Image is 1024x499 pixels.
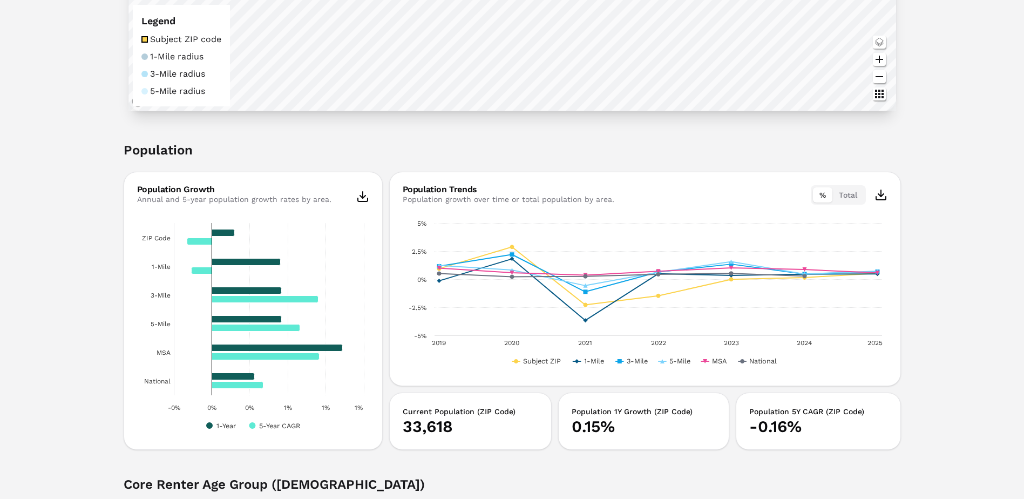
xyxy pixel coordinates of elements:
[873,36,886,49] button: Change style map button
[212,316,281,323] path: 5-Mile, 0.0046. 1-Year.
[712,357,727,365] text: MSA
[749,357,777,365] text: National
[729,260,733,264] path: 2023, 0.0156. 5-Mile.
[873,87,886,100] button: Other options map button
[403,406,539,417] h3: Current Population (ZIP Code)
[583,284,587,288] path: 2021, -0.0057. 5-Mile.
[403,194,614,205] div: Population growth over time or total population by area.
[137,218,369,434] div: Chart. Highcharts interactive chart.
[504,339,519,347] text: 2020
[141,50,221,63] li: 1-Mile radius
[650,339,666,347] text: 2022
[417,276,426,284] text: 0%
[132,95,179,107] a: Mapbox logo
[245,404,254,412] text: 0%
[723,339,738,347] text: 2023
[584,357,603,365] text: 1-Mile
[583,289,587,294] path: 2021, -0.0112. 3-Mile.
[151,320,171,328] text: 5-Mile
[802,267,806,272] path: 2024, 0.0086. MSA.
[626,357,647,365] text: 3-Mile
[873,70,886,83] button: Zoom out map button
[583,302,587,307] path: 2021, -0.0228. Subject ZIP.
[412,248,426,255] text: 2.5%
[212,325,300,332] path: 5-Mile, 0.005789. 5-Year CAGR.
[832,187,864,203] button: Total
[409,304,426,312] text: -2.5%
[729,266,733,270] path: 2023, 0.0101. MSA.
[144,377,171,385] text: National
[212,373,254,380] path: National, 0.0028. 1-Year.
[813,187,832,203] button: %
[417,220,426,227] text: 5%
[867,339,882,347] text: 2025
[583,274,587,279] path: 2021, 0.0025. National.
[191,267,212,274] path: 1-Mile, -0.001346. 5-Year CAGR.
[212,345,342,352] path: MSA, 0.0086. 1-Year.
[322,404,330,412] text: 1%
[141,14,221,29] h3: Legend
[167,404,180,412] text: -0%
[403,218,887,369] div: Chart. Highcharts interactive chart.
[510,271,514,275] path: 2020, 0.0058. MSA.
[142,234,171,242] text: ZIP Code
[187,238,319,389] g: 5-Year CAGR, bar series 2 of 2 with 6 bars.
[875,271,879,275] path: 2025, 0.0056. MSA.
[212,353,319,360] path: MSA, 0.007059. 5-Year CAGR.
[873,53,886,66] button: Zoom in map button
[797,339,812,347] text: 2024
[259,422,301,430] text: 5-Year CAGR
[152,263,171,271] text: 1-Mile
[656,272,660,277] path: 2022, 0.0043. National.
[212,230,234,237] path: ZIP Code, 0.0015. 1-Year.
[523,357,561,365] text: Subject ZIP
[749,406,887,417] h3: Population 5Y CAGR (ZIP Code)
[403,185,614,194] div: Population Trends
[749,417,887,436] p: -0.16%
[137,218,369,434] svg: Interactive chart
[510,274,514,279] path: 2020, 0.0022. National.
[403,417,539,436] p: 33,618
[437,279,441,283] path: 2019, -0.0015. 1-Mile.
[207,404,216,412] text: 0%
[510,252,514,257] path: 2020, 0.022. 3-Mile.
[729,271,733,275] path: 2023, 0.0052. National.
[141,33,221,46] li: Subject ZIP code
[802,274,806,278] path: 2024, 0.0028. National.
[583,318,587,322] path: 2021, -0.0367. 1-Mile.
[212,259,280,266] path: 1-Mile, 0.0045. 1-Year.
[403,218,887,369] svg: Interactive chart
[141,85,221,98] li: 5-Mile radius
[187,238,212,245] path: ZIP Code, -0.001637. 5-Year CAGR.
[141,68,221,80] li: 3-Mile radius
[510,245,514,249] path: 2020, 0.0287. Subject ZIP.
[137,194,331,205] div: Annual and 5-year population growth rates by area.
[572,417,716,436] p: 0.15%
[212,287,281,294] path: 3-Mile, 0.0046. 1-Year.
[432,339,446,347] text: 2019
[157,349,171,356] text: MSA
[151,292,171,299] text: 3-Mile
[437,271,441,275] path: 2019, 0.0051. National.
[212,382,263,389] path: National, 0.003393. 5-Year CAGR.
[212,296,318,303] path: 3-Mile, 0.006988. 5-Year CAGR.
[137,185,331,194] div: Population Growth
[216,422,236,430] text: 1-Year
[656,294,660,298] path: 2022, -0.0148. Subject ZIP.
[572,406,716,417] h3: Population 1Y Growth (ZIP Code)
[414,332,426,340] text: -5%
[124,141,901,172] h2: Population
[437,266,441,271] path: 2019, 0.0098. MSA.
[578,339,592,347] text: 2021
[355,404,363,412] text: 1%
[669,357,690,365] text: 5-Mile
[283,404,291,412] text: 1%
